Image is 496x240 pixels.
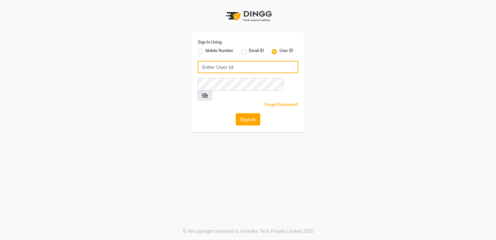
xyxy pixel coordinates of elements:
[198,78,284,91] input: Username
[265,102,298,107] a: Forgot Password?
[205,48,233,56] label: Mobile Number
[222,7,274,26] img: logo1.svg
[198,39,222,45] label: Sign In Using:
[279,48,293,56] label: User ID
[249,48,264,56] label: Email ID
[198,61,298,73] input: Username
[236,113,260,126] button: Sign In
